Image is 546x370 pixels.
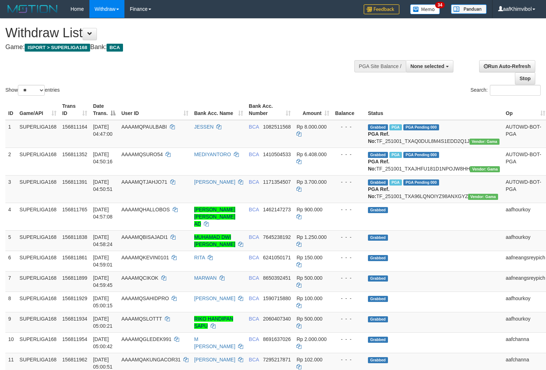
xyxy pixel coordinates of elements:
span: 156811899 [62,275,87,281]
span: AAAAMQSAHIDPRO [121,295,169,301]
td: 3 [5,175,17,203]
span: BCA [249,234,259,240]
select: Showentries [18,85,45,96]
th: Game/API: activate to sort column ascending [17,100,60,120]
span: BCA [249,357,259,362]
td: 7 [5,271,17,292]
a: [PERSON_NAME] [194,179,235,185]
th: Amount: activate to sort column ascending [294,100,332,120]
th: ID [5,100,17,120]
td: TF_251001_TXAJHFU181D1NPOJW8HH [365,148,503,175]
td: 6 [5,251,17,271]
span: Marked by aafnonsreyleab [389,124,402,130]
span: PGA Pending [403,152,439,158]
a: RIKO HANDIPAN SAPU [194,316,233,329]
td: 8 [5,292,17,312]
span: BCA [249,295,259,301]
div: - - - [335,254,362,261]
a: MARWAN [194,275,217,281]
b: PGA Ref. No: [368,186,389,199]
span: AAAAMQSLOTTT [121,316,162,322]
span: [DATE] 04:57:08 [93,207,113,220]
a: JESSEN [194,124,213,130]
span: BCA [249,255,259,260]
span: 156811391 [62,179,87,185]
div: - - - [335,234,362,241]
span: 156811352 [62,152,87,157]
span: 156811929 [62,295,87,301]
td: 10 [5,332,17,353]
b: PGA Ref. No: [368,159,389,172]
span: Grabbed [368,152,388,158]
span: AAAAMQGLEDEK991 [121,336,171,342]
span: AAAAMQBISAJADI1 [121,234,168,240]
span: AAAAMQHALLOBOS [121,207,169,212]
span: None selected [410,63,444,69]
th: Date Trans.: activate to sort column descending [90,100,118,120]
b: PGA Ref. No: [368,131,389,144]
span: Rp 1.250.000 [296,234,326,240]
span: Grabbed [368,337,388,343]
span: Copy 2060407340 to clipboard [263,316,291,322]
span: Vendor URL: https://trx31.1velocity.biz [468,194,498,200]
span: Copy 7295217871 to clipboard [263,357,291,362]
a: [PERSON_NAME] [194,295,235,301]
span: Rp 6.408.000 [296,152,326,157]
span: Copy 8650392451 to clipboard [263,275,291,281]
span: Rp 8.000.000 [296,124,326,130]
div: - - - [335,295,362,302]
div: - - - [335,178,362,186]
span: 156811962 [62,357,87,362]
span: AAAAMQAKUNGACOR31 [121,357,181,362]
div: - - - [335,315,362,322]
th: User ID: activate to sort column ascending [118,100,191,120]
span: Vendor URL: https://trx31.1velocity.biz [470,166,500,172]
span: 156811934 [62,316,87,322]
span: Rp 102.000 [296,357,322,362]
button: None selected [406,60,453,72]
span: Marked by aafnonsreyleab [389,179,402,186]
img: panduan.png [451,4,487,14]
span: AAAAMQKEVIN0101 [121,255,169,260]
span: Grabbed [368,179,388,186]
span: BCA [249,179,259,185]
span: 156811765 [62,207,87,212]
span: Rp 3.700.000 [296,179,326,185]
td: 2 [5,148,17,175]
h1: Withdraw List [5,26,357,40]
div: - - - [335,206,362,213]
span: BCA [249,275,259,281]
td: SUPERLIGA168 [17,251,60,271]
span: [DATE] 04:50:51 [93,179,113,192]
span: Copy 1171354507 to clipboard [263,179,291,185]
img: Button%20Memo.svg [410,4,440,14]
label: Show entries [5,85,60,96]
span: Rp 500.000 [296,316,322,322]
span: [DATE] 05:00:15 [93,295,113,308]
span: Grabbed [368,357,388,363]
span: Copy 1590715880 to clipboard [263,295,291,301]
span: [DATE] 05:00:21 [93,316,113,329]
img: Feedback.jpg [364,4,399,14]
div: PGA Site Balance / [354,60,406,72]
span: Grabbed [368,275,388,282]
span: AAAAMQSURO54 [121,152,163,157]
span: Rp 150.000 [296,255,322,260]
td: TF_251001_TXAQ0DUL8M4S1EDD2Q1J [365,120,503,148]
span: [DATE] 04:58:24 [93,234,113,247]
span: [DATE] 04:59:01 [93,255,113,268]
td: SUPERLIGA168 [17,292,60,312]
span: 34 [435,2,445,8]
span: Rp 2.000.000 [296,336,326,342]
span: AAAAMQTJAHJO71 [121,179,167,185]
span: Copy 6241050171 to clipboard [263,255,291,260]
td: SUPERLIGA168 [17,312,60,332]
span: [DATE] 04:47:00 [93,124,113,137]
td: SUPERLIGA168 [17,332,60,353]
span: Grabbed [368,296,388,302]
img: MOTION_logo.png [5,4,60,14]
span: Rp 500.000 [296,275,322,281]
div: - - - [335,356,362,363]
span: Copy 8691637026 to clipboard [263,336,291,342]
th: Balance [332,100,365,120]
